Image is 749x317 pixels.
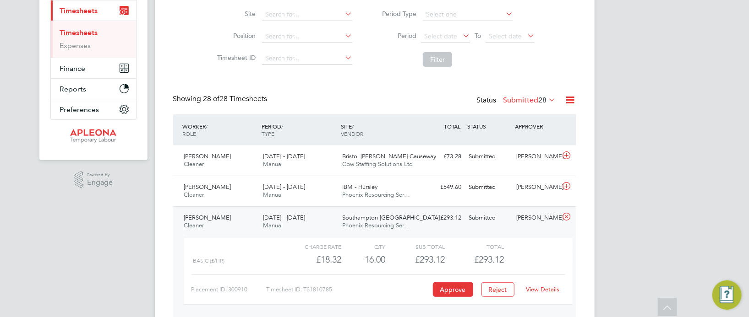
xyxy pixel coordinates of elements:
span: Bristol [PERSON_NAME] Causeway [342,152,436,160]
div: Total [445,241,504,252]
div: [PERSON_NAME] [513,180,560,195]
a: Powered byEngage [74,171,113,188]
button: Reports [51,79,136,99]
span: Select date [489,32,522,40]
input: Search for... [262,30,352,43]
span: Manual [263,191,283,199]
span: ROLE [183,130,197,137]
span: VENDOR [341,130,363,137]
label: Site [214,10,256,18]
label: Timesheet ID [214,54,256,62]
span: [PERSON_NAME] [184,183,231,191]
span: Engage [87,179,113,187]
div: APPROVER [513,118,560,134]
span: Cleaner [184,191,204,199]
img: apleona-logo-retina.png [70,129,117,144]
span: Phoenix Resourcing Ser… [342,191,410,199]
span: Basic (£/HR) [193,258,225,264]
div: Status [477,94,558,107]
div: STATUS [465,118,513,134]
a: Timesheets [60,28,98,37]
div: Timesheet ID: TS1810785 [266,282,431,297]
span: Phoenix Resourcing Ser… [342,221,410,229]
span: [DATE] - [DATE] [263,183,305,191]
div: £293.12 [418,210,465,226]
div: Timesheets [51,21,136,58]
div: 16.00 [341,252,386,267]
div: Submitted [465,149,513,164]
div: SITE [339,118,418,142]
input: Search for... [262,8,352,21]
span: / [352,123,354,130]
button: Reject [481,282,514,297]
span: 28 of [203,94,220,103]
button: Engage Resource Center [712,280,742,310]
div: Charge rate [282,241,341,252]
span: / [281,123,283,130]
span: 28 [539,96,547,105]
button: Preferences [51,99,136,119]
span: Preferences [60,105,99,114]
div: £73.28 [418,149,465,164]
button: Approve [433,282,473,297]
div: Placement ID: 300910 [191,282,266,297]
a: Go to home page [50,129,137,144]
span: Manual [263,221,283,229]
a: View Details [526,285,559,293]
span: Cbw Staffing Solutions Ltd [342,160,413,168]
span: Finance [60,64,86,73]
span: Powered by [87,171,113,179]
span: / [206,123,208,130]
span: [PERSON_NAME] [184,214,231,221]
label: Submitted [503,96,556,105]
input: Select one [423,8,513,21]
div: Showing [173,94,269,104]
label: Position [214,32,256,40]
span: £293.12 [474,254,504,265]
span: TOTAL [444,123,461,130]
div: £549.60 [418,180,465,195]
div: £18.32 [282,252,341,267]
span: Cleaner [184,221,204,229]
span: Southampton [GEOGRAPHIC_DATA]… [342,214,446,221]
span: Manual [263,160,283,168]
label: Period Type [375,10,416,18]
input: Search for... [262,52,352,65]
button: Finance [51,58,136,78]
span: Timesheets [60,6,98,15]
span: IBM - Hursley [342,183,377,191]
button: Filter [423,52,452,67]
span: TYPE [262,130,274,137]
span: [DATE] - [DATE] [263,152,305,160]
span: [DATE] - [DATE] [263,214,305,221]
div: Sub Total [386,241,445,252]
div: WORKER [180,118,260,142]
label: Period [375,32,416,40]
div: [PERSON_NAME] [513,210,560,226]
span: Select date [424,32,457,40]
span: To [472,30,484,42]
span: 28 Timesheets [203,94,268,103]
div: QTY [341,241,386,252]
a: Expenses [60,41,91,50]
div: Submitted [465,180,513,195]
span: [PERSON_NAME] [184,152,231,160]
div: PERIOD [259,118,339,142]
div: £293.12 [386,252,445,267]
span: Reports [60,85,87,93]
div: [PERSON_NAME] [513,149,560,164]
div: Submitted [465,210,513,226]
span: Cleaner [184,160,204,168]
button: Timesheets [51,0,136,21]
